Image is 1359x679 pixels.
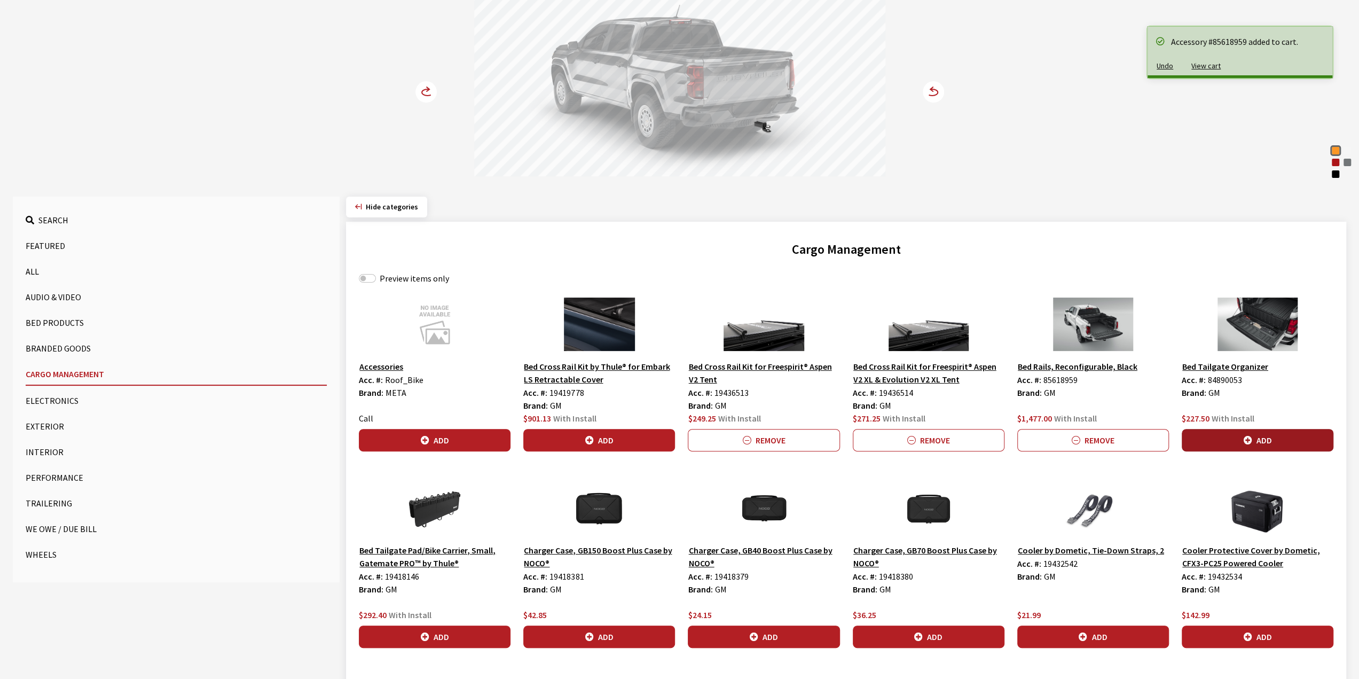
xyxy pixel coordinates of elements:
[1044,571,1056,582] span: GM
[1182,543,1333,570] button: Cooler Protective Cover by Dometic, CFX3-PC25 Powered Cooler
[1171,35,1322,48] div: Accessory #85618959 added to cart.
[1212,413,1254,424] span: With Install
[550,400,562,411] span: GM
[359,240,1333,259] h2: Cargo Management
[853,626,1004,648] button: Add
[853,543,1004,570] button: Charger Case, GB70 Boost Plus Case by NOCO®
[1182,298,1333,351] img: Image for Bed Tailgate Organizer
[359,610,387,620] span: $292.40
[853,399,877,412] label: Brand:
[26,338,327,359] button: Branded Goods
[523,429,675,451] button: Add
[523,543,675,570] button: Charger Case, GB150 Boost Plus Case by NOCO®
[385,374,423,385] span: Roof_Bike
[1017,373,1041,386] label: Acc. #:
[688,626,839,648] button: Add
[366,202,418,212] span: Click to hide category section.
[26,312,327,333] button: Bed Products
[1208,571,1242,582] span: 19432534
[853,360,1004,386] button: Bed Cross Rail Kit for Freespirit® Aspen V2 XL & Evolution V2 XL Tent
[26,261,327,282] button: All
[1182,481,1333,535] img: Image for Cooler Protective Cover by Dometic, CFX3-PC25 Powered Cooler
[714,584,726,595] span: GM
[688,399,712,412] label: Brand:
[1017,386,1042,399] label: Brand:
[1182,386,1206,399] label: Brand:
[1182,360,1269,373] button: Bed Tailgate Organizer
[1017,570,1042,583] label: Brand:
[1342,157,1353,168] div: Sterling Gray Metallic
[1017,429,1169,451] button: Remove
[688,429,839,451] button: Remove
[553,413,596,424] span: With Install
[853,610,876,620] span: $36.25
[346,197,427,217] button: Hide categories
[26,235,327,256] button: Featured
[1017,610,1041,620] span: $21.99
[1148,57,1182,75] button: Undo
[359,429,510,451] button: Add
[385,571,419,582] span: 19418146
[389,610,431,620] span: With Install
[688,386,712,399] label: Acc. #:
[1017,360,1138,373] button: Bed Rails, Reconfigurable, Black
[1182,583,1206,596] label: Brand:
[1330,145,1341,156] div: Sunrise Orange
[688,413,716,424] span: $249.25
[1208,387,1220,398] span: GM
[853,481,1004,535] img: Image for Charger Case, GB70 Boost Plus Case by NOCO®
[1330,157,1341,168] div: Radiant Red Tintcoat
[549,387,584,398] span: 19419778
[359,583,383,596] label: Brand:
[1208,374,1242,385] span: 84890053
[359,543,510,570] button: Bed Tailgate Pad/Bike Carrier, Small, Gatemate PRO™ by Thule®
[1182,57,1230,75] button: View cart
[1182,413,1209,424] span: $227.50
[26,493,327,514] button: Trailering
[879,584,891,595] span: GM
[1017,557,1041,570] label: Acc. #:
[1208,584,1220,595] span: GM
[1330,169,1341,179] div: Black
[853,413,881,424] span: $271.25
[853,298,1004,351] img: Image for Bed Cross Rail Kit for Freespirit® Aspen V2 XL &amp; Evolution V2 XL Tent
[1017,481,1169,535] img: Image for Cooler by Dometic, Tie-Down Straps, 2
[688,360,839,386] button: Bed Cross Rail Kit for Freespirit® Aspen V2 Tent
[1182,570,1206,583] label: Acc. #:
[1017,543,1165,557] button: Cooler by Dometic, Tie-Down Straps, 2
[359,360,404,373] button: Accessories
[688,583,712,596] label: Brand:
[1182,610,1209,620] span: $142.99
[523,481,675,535] img: Image for Charger Case, GB150 Boost Plus Case by NOCO®
[550,584,562,595] span: GM
[549,571,584,582] span: 19418381
[853,570,877,583] label: Acc. #:
[714,571,748,582] span: 19418379
[688,543,839,570] button: Charger Case, GB40 Boost Plus Case by NOCO®
[386,387,406,398] span: META
[1182,373,1206,386] label: Acc. #:
[523,360,675,386] button: Bed Cross Rail Kit by Thule® for Embark LS Retractable Cover
[523,583,548,596] label: Brand:
[359,386,383,399] label: Brand:
[1342,145,1353,156] div: Summit White
[688,481,839,535] img: Image for Charger Case, GB40 Boost Plus Case by NOCO®
[359,373,383,386] label: Acc. #:
[523,570,547,583] label: Acc. #:
[26,363,327,386] button: Cargo Management
[26,544,327,565] button: Wheels
[853,386,877,399] label: Acc. #:
[523,413,551,424] span: $901.13
[879,387,913,398] span: 19436514
[688,298,839,351] img: Image for Bed Cross Rail Kit for Freespirit® Aspen V2 Tent
[26,286,327,308] button: Audio & Video
[1182,429,1333,451] button: Add
[853,429,1004,451] button: Remove
[1017,298,1169,351] img: Image for Bed Rails, Reconfigurable, Black
[26,441,327,463] button: Interior
[714,400,726,411] span: GM
[523,399,548,412] label: Brand:
[523,386,547,399] label: Acc. #:
[523,298,675,351] img: Image for Bed Cross Rail Kit by Thule® for Embark LS Retractable Cover
[26,390,327,411] button: Electronics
